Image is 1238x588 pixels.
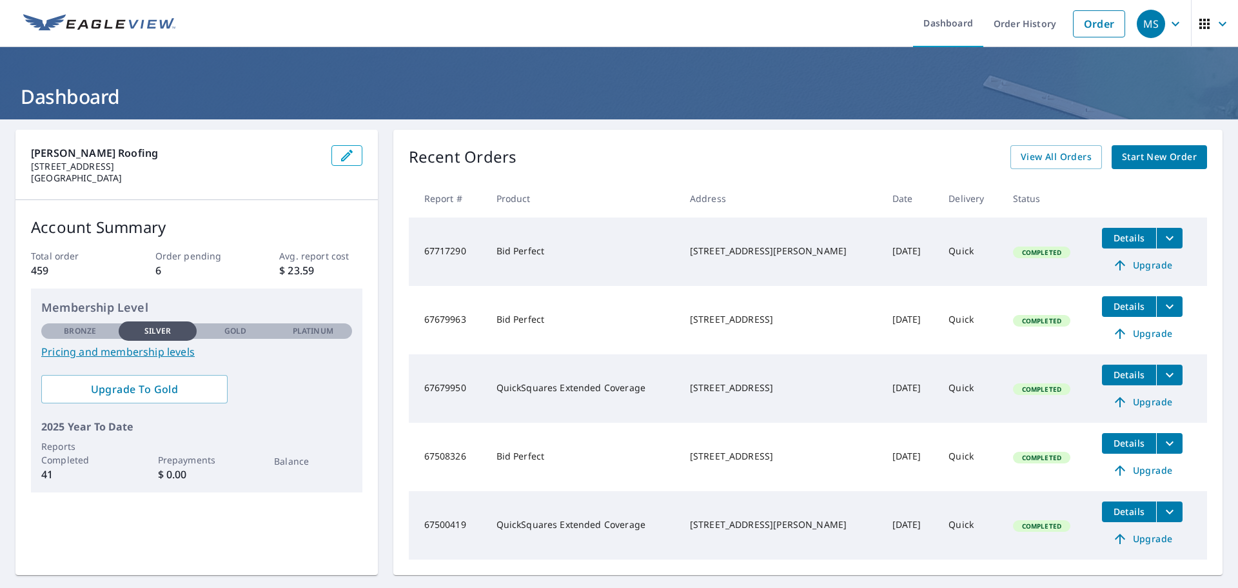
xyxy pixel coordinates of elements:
[1110,437,1148,449] span: Details
[486,179,680,218] th: Product
[938,491,1002,560] td: Quick
[1102,365,1156,385] button: detailsBtn-67679950
[486,286,680,354] td: Bid Perfect
[31,161,321,172] p: [STREET_ADDRESS]
[52,382,217,396] span: Upgrade To Gold
[1112,145,1207,169] a: Start New Order
[1110,369,1148,381] span: Details
[409,286,486,354] td: 67679963
[680,179,882,218] th: Address
[41,375,228,403] a: Upgrade To Gold
[409,218,486,286] td: 67717290
[690,381,872,394] div: [STREET_ADDRESS]
[1102,296,1156,317] button: detailsBtn-67679963
[690,245,872,258] div: [STREET_ADDRESS][PERSON_NAME]
[938,354,1002,423] td: Quick
[1021,149,1092,165] span: View All Orders
[1110,258,1175,273] span: Upgrade
[882,354,939,423] td: [DATE]
[1014,385,1069,394] span: Completed
[882,286,939,354] td: [DATE]
[158,467,235,482] p: $ 0.00
[882,218,939,286] td: [DATE]
[15,83,1223,110] h1: Dashboard
[155,263,238,278] p: 6
[486,423,680,491] td: Bid Perfect
[938,286,1002,354] td: Quick
[1102,460,1183,481] a: Upgrade
[41,344,352,360] a: Pricing and membership levels
[31,172,321,184] p: [GEOGRAPHIC_DATA]
[690,518,872,531] div: [STREET_ADDRESS][PERSON_NAME]
[31,216,362,239] p: Account Summary
[64,325,96,337] p: Bronze
[158,453,235,467] p: Prepayments
[486,491,680,560] td: QuickSquares Extended Coverage
[1137,10,1165,38] div: MS
[1110,463,1175,478] span: Upgrade
[1110,394,1175,410] span: Upgrade
[1110,300,1148,312] span: Details
[938,218,1002,286] td: Quick
[41,299,352,316] p: Membership Level
[293,325,333,337] p: Platinum
[938,423,1002,491] td: Quick
[1014,316,1069,325] span: Completed
[882,179,939,218] th: Date
[882,423,939,491] td: [DATE]
[31,249,113,263] p: Total order
[41,419,352,434] p: 2025 Year To Date
[409,179,486,218] th: Report #
[1003,179,1092,218] th: Status
[274,454,351,468] p: Balance
[279,263,362,278] p: $ 23.59
[1156,502,1183,522] button: filesDropdownBtn-67500419
[882,491,939,560] td: [DATE]
[1110,326,1175,341] span: Upgrade
[1110,505,1148,518] span: Details
[1156,433,1183,454] button: filesDropdownBtn-67508326
[224,325,246,337] p: Gold
[486,218,680,286] td: Bid Perfect
[938,179,1002,218] th: Delivery
[41,467,119,482] p: 41
[1110,531,1175,547] span: Upgrade
[409,354,486,423] td: 67679950
[1110,232,1148,244] span: Details
[1102,255,1183,276] a: Upgrade
[690,313,872,326] div: [STREET_ADDRESS]
[1102,502,1156,522] button: detailsBtn-67500419
[409,491,486,560] td: 67500419
[1122,149,1197,165] span: Start New Order
[41,440,119,467] p: Reports Completed
[1073,10,1125,37] a: Order
[1010,145,1102,169] a: View All Orders
[1014,522,1069,531] span: Completed
[409,423,486,491] td: 67508326
[1102,529,1183,549] a: Upgrade
[1156,365,1183,385] button: filesDropdownBtn-67679950
[1014,248,1069,257] span: Completed
[155,249,238,263] p: Order pending
[279,249,362,263] p: Avg. report cost
[1102,228,1156,248] button: detailsBtn-67717290
[690,450,872,463] div: [STREET_ADDRESS]
[1102,433,1156,454] button: detailsBtn-67508326
[1156,228,1183,248] button: filesDropdownBtn-67717290
[486,354,680,423] td: QuickSquares Extended Coverage
[144,325,172,337] p: Silver
[23,14,175,34] img: EV Logo
[1102,323,1183,344] a: Upgrade
[1014,453,1069,462] span: Completed
[1102,392,1183,412] a: Upgrade
[1156,296,1183,317] button: filesDropdownBtn-67679963
[31,145,321,161] p: [PERSON_NAME] Roofing
[31,263,113,278] p: 459
[409,145,517,169] p: Recent Orders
